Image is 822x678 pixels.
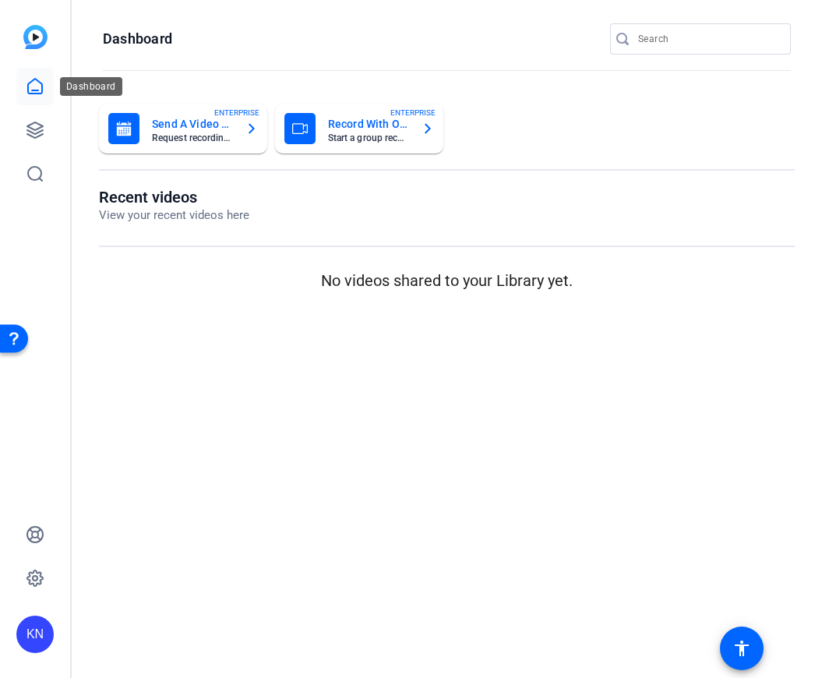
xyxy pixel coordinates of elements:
mat-card-subtitle: Request recordings from anyone, anywhere [152,133,233,143]
span: ENTERPRISE [214,107,259,118]
img: blue-gradient.svg [23,25,48,49]
mat-card-title: Send A Video Request [152,115,233,133]
mat-icon: accessibility [732,639,751,658]
div: Dashboard [60,77,122,96]
button: Record With OthersStart a group recording sessionENTERPRISE [275,104,443,154]
h1: Dashboard [103,30,172,48]
button: Send A Video RequestRequest recordings from anyone, anywhereENTERPRISE [99,104,267,154]
mat-card-title: Record With Others [328,115,409,133]
span: ENTERPRISE [390,107,436,118]
p: No videos shared to your Library yet. [99,269,795,292]
p: View your recent videos here [99,207,249,224]
mat-card-subtitle: Start a group recording session [328,133,409,143]
h1: Recent videos [99,188,249,207]
div: KN [16,616,54,653]
input: Search [638,30,778,48]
